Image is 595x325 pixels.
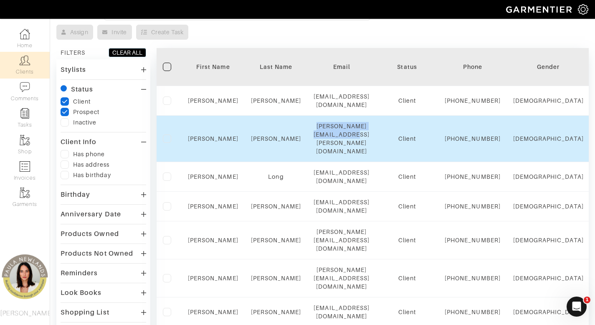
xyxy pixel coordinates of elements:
[314,304,370,320] div: [EMAIL_ADDRESS][DOMAIN_NAME]
[445,96,501,105] div: [PHONE_NUMBER]
[182,48,245,86] th: Toggle SortBy
[314,228,370,253] div: [PERSON_NAME][EMAIL_ADDRESS][DOMAIN_NAME]
[513,96,584,105] div: [DEMOGRAPHIC_DATA]
[513,308,584,316] div: [DEMOGRAPHIC_DATA]
[61,138,97,146] div: Client Info
[445,202,501,211] div: [PHONE_NUMBER]
[188,97,238,104] a: [PERSON_NAME]
[513,236,584,244] div: [DEMOGRAPHIC_DATA]
[251,275,301,282] a: [PERSON_NAME]
[251,237,301,244] a: [PERSON_NAME]
[20,29,30,39] img: dashboard-icon-dbcd8f5a0b271acd01030246c82b418ddd0df26cd7fceb0bd07c9910d44c42f6.png
[61,249,133,258] div: Products Not Owned
[382,135,432,143] div: Client
[314,63,370,71] div: Email
[20,82,30,92] img: comment-icon-a0a6a9ef722e966f86d9cbdc48e553b5cf19dbc54f86b18d962a5391bc8f6eb6.png
[507,48,590,86] th: Toggle SortBy
[20,135,30,145] img: garments-icon-b7da505a4dc4fd61783c78ac3ca0ef83fa9d6f193b1c9dc38574b1d14d53ca28.png
[567,297,587,317] iframe: Intercom live chat
[251,63,301,71] div: Last Name
[382,173,432,181] div: Client
[188,237,238,244] a: [PERSON_NAME]
[112,48,142,57] div: CLEAR ALL
[513,135,584,143] div: [DEMOGRAPHIC_DATA]
[61,210,121,218] div: Anniversary Date
[584,297,590,303] span: 1
[314,122,370,155] div: [PERSON_NAME][EMAIL_ADDRESS][PERSON_NAME][DOMAIN_NAME]
[20,161,30,172] img: orders-icon-0abe47150d42831381b5fb84f609e132dff9fe21cb692f30cb5eec754e2cba89.png
[188,309,238,315] a: [PERSON_NAME]
[382,274,432,282] div: Client
[251,135,301,142] a: [PERSON_NAME]
[73,150,105,158] div: Has phone
[382,96,432,105] div: Client
[382,202,432,211] div: Client
[73,108,99,116] div: Prospect
[188,275,238,282] a: [PERSON_NAME]
[71,85,93,94] div: Status
[513,63,584,71] div: Gender
[382,63,432,71] div: Status
[188,173,238,180] a: [PERSON_NAME]
[314,266,370,291] div: [PERSON_NAME][EMAIL_ADDRESS][DOMAIN_NAME]
[61,230,119,238] div: Products Owned
[513,173,584,181] div: [DEMOGRAPHIC_DATA]
[314,198,370,215] div: [EMAIL_ADDRESS][DOMAIN_NAME]
[314,168,370,185] div: [EMAIL_ADDRESS][DOMAIN_NAME]
[382,308,432,316] div: Client
[513,274,584,282] div: [DEMOGRAPHIC_DATA]
[61,190,90,199] div: Birthday
[445,135,501,143] div: [PHONE_NUMBER]
[73,97,91,106] div: Client
[445,63,501,71] div: Phone
[382,236,432,244] div: Client
[61,48,85,57] div: FILTERS
[61,66,86,74] div: Stylists
[73,160,110,169] div: Has address
[268,173,284,180] a: Long
[73,118,96,127] div: Inactive
[251,309,301,315] a: [PERSON_NAME]
[445,236,501,244] div: [PHONE_NUMBER]
[445,308,501,316] div: [PHONE_NUMBER]
[251,97,301,104] a: [PERSON_NAME]
[245,48,308,86] th: Toggle SortBy
[376,48,438,86] th: Toggle SortBy
[73,171,111,179] div: Has birthday
[251,203,301,210] a: [PERSON_NAME]
[314,92,370,109] div: [EMAIL_ADDRESS][DOMAIN_NAME]
[61,289,102,297] div: Look Books
[502,2,578,17] img: garmentier-logo-header-white-b43fb05a5012e4ada735d5af1a66efaba907eab6374d6393d1fbf88cb4ef424d.png
[20,55,30,66] img: clients-icon-6bae9207a08558b7cb47a8932f037763ab4055f8c8b6bfacd5dc20c3e0201464.png
[445,173,501,181] div: [PHONE_NUMBER]
[61,269,98,277] div: Reminders
[445,274,501,282] div: [PHONE_NUMBER]
[188,135,238,142] a: [PERSON_NAME]
[20,108,30,119] img: reminder-icon-8004d30b9f0a5d33ae49ab947aed9ed385cf756f9e5892f1edd6e32f2345188e.png
[109,48,146,57] button: CLEAR ALL
[20,188,30,198] img: garments-icon-b7da505a4dc4fd61783c78ac3ca0ef83fa9d6f193b1c9dc38574b1d14d53ca28.png
[61,308,109,317] div: Shopping List
[578,4,588,15] img: gear-icon-white-bd11855cb880d31180b6d7d6211b90ccbf57a29d726f0c71d8c61bd08dd39cc2.png
[188,63,238,71] div: First Name
[513,202,584,211] div: [DEMOGRAPHIC_DATA]
[188,203,238,210] a: [PERSON_NAME]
